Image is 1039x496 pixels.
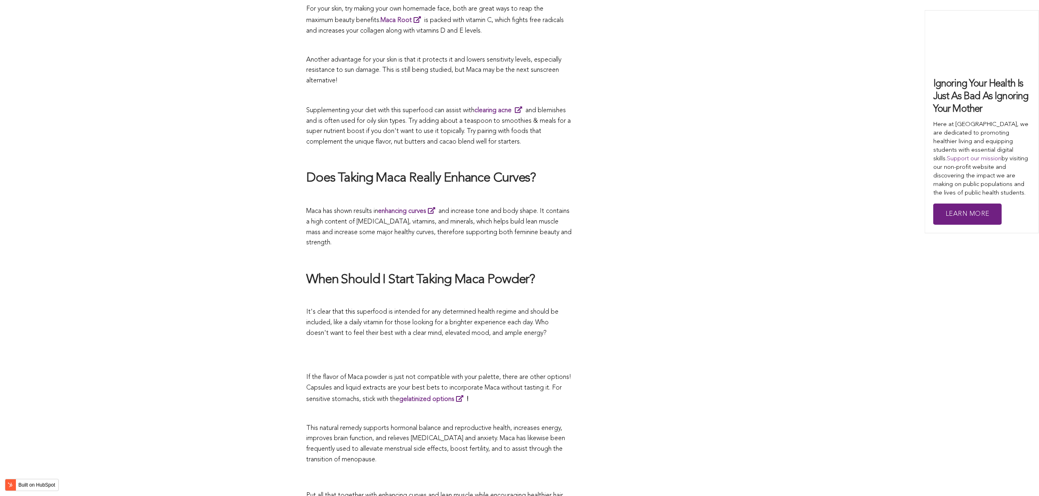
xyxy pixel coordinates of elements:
span: Maca Root [380,17,412,24]
label: Built on HubSpot [15,480,58,490]
img: HubSpot sprocket logo [5,480,15,490]
span: Another advantage for your skin is that it protects it and lowers sensitivity levels, especially ... [306,57,561,84]
span: If the flavor of Maca powder is just not compatible with your palette, there are other options! C... [306,374,571,402]
button: Built on HubSpot [5,479,59,491]
span: is packed with vitamin C, which fights free radicals and increases your collagen along with vitam... [306,17,564,34]
strong: enhancing curves [378,208,426,215]
a: Maca Root [380,17,424,24]
span: Supplementing your diet with this superfood can assist with and blemishes and is often used for o... [306,107,571,145]
a: enhancing curves [378,208,438,215]
strong: ! [399,396,469,403]
span: It's clear that this superfood is intended for any determined health regime and should be include... [306,309,558,336]
a: gelatinized options [399,396,467,403]
strong: clearing acne [474,107,512,114]
h2: When Should I Start Taking Maca Powder? [306,272,572,289]
a: clearing acne [474,107,525,114]
h2: Does Taking Maca Really Enhance Curves? [306,170,572,187]
span: Maca has shown results in and increase tone and body shape. It contains a high content of [MEDICA... [306,208,572,246]
a: Learn More [933,204,1002,225]
span: For your skin, try making your own homemade face, both are great ways to reap the maximum beauty ... [306,6,543,24]
span: This natural remedy supports hormonal balance and reproductive health, increases energy, improves... [306,425,565,463]
iframe: Chat Widget [998,457,1039,496]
